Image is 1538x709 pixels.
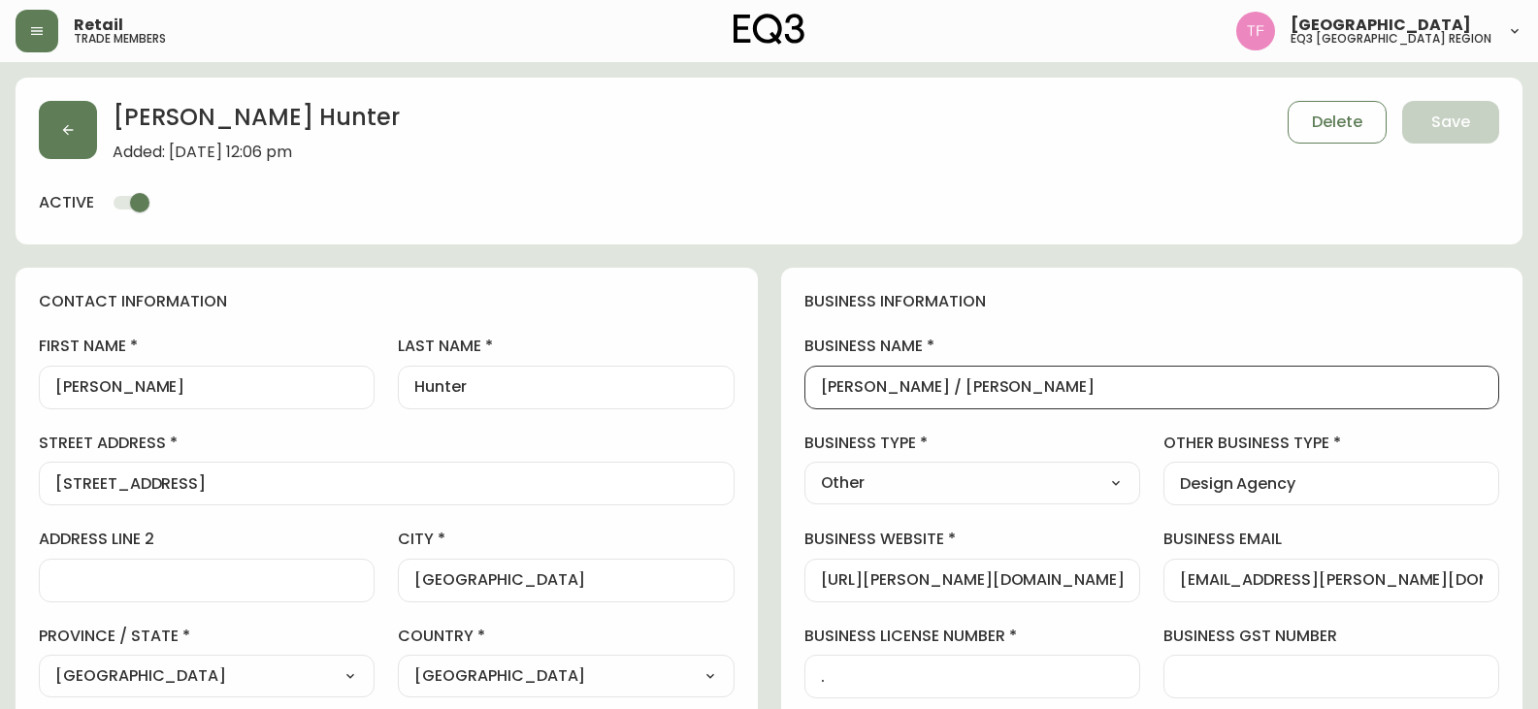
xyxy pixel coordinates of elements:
[39,192,94,213] h4: active
[804,529,1140,550] label: business website
[398,336,734,357] label: last name
[804,433,1140,454] label: business type
[398,529,734,550] label: city
[74,33,166,45] h5: trade members
[1163,529,1499,550] label: business email
[821,571,1124,590] input: https://www.designshop.com
[39,529,375,550] label: address line 2
[39,336,375,357] label: first name
[1163,433,1499,454] label: other business type
[74,17,123,33] span: Retail
[39,626,375,647] label: province / state
[39,433,735,454] label: street address
[1312,112,1362,133] span: Delete
[113,144,400,161] span: Added: [DATE] 12:06 pm
[398,626,734,647] label: country
[1291,33,1491,45] h5: eq3 [GEOGRAPHIC_DATA] region
[1291,17,1471,33] span: [GEOGRAPHIC_DATA]
[804,291,1500,312] h4: business information
[1236,12,1275,50] img: 971393357b0bdd4f0581b88529d406f6
[804,336,1500,357] label: business name
[113,101,400,144] h2: [PERSON_NAME] Hunter
[734,14,805,45] img: logo
[804,626,1140,647] label: business license number
[39,291,735,312] h4: contact information
[1163,626,1499,647] label: business gst number
[1288,101,1387,144] button: Delete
